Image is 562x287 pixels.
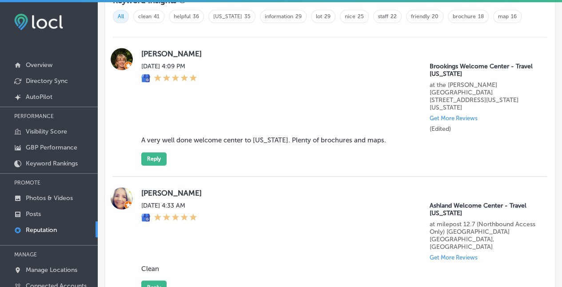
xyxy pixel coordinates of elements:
[26,160,78,167] p: Keyword Rankings
[411,13,430,20] a: friendly
[154,13,159,20] a: 41
[26,210,41,218] p: Posts
[141,202,197,209] label: [DATE] 4:33 AM
[213,13,242,20] a: [US_STATE]
[26,226,57,234] p: Reputation
[430,202,536,217] p: Ashland Welcome Center - Travel Oregon
[26,77,68,85] p: Directory Sync
[430,63,536,78] p: Brookings Welcome Center - Travel Oregon
[113,10,129,23] span: All
[174,13,191,20] a: helpful
[265,13,293,20] a: information
[432,13,438,20] a: 20
[244,13,251,20] a: 35
[26,93,52,101] p: AutoPilot
[26,194,73,202] p: Photos & Videos
[430,220,536,251] p: at milepost 12.7 (Northbound Access Only) Latitude: 42.1678 Longitude: -122.6527
[193,13,199,20] a: 36
[141,264,506,272] blockquote: Clean
[138,13,151,20] a: clean
[324,13,331,20] a: 29
[26,266,77,274] p: Manage Locations
[358,13,364,20] a: 25
[26,128,67,135] p: Visibility Score
[141,136,506,144] blockquote: A very well done welcome center to [US_STATE]. Plenty of brochures and maps.
[511,13,517,20] a: 16
[295,13,302,20] a: 29
[430,115,478,122] p: Get More Reviews
[141,152,167,165] button: Reply
[141,49,536,58] label: [PERSON_NAME]
[14,14,63,30] img: fda3e92497d09a02dc62c9cd864e3231.png
[26,144,77,151] p: GBP Performance
[154,213,197,222] div: 5 Stars
[430,125,451,133] label: (Edited)
[141,189,536,197] label: [PERSON_NAME]
[498,13,509,20] a: map
[26,61,52,69] p: Overview
[478,13,484,20] a: 18
[141,63,197,70] label: [DATE] 4:09 PM
[430,254,478,261] p: Get More Reviews
[430,81,536,111] p: at the Crissey Field State Recreation Site 8331 14433 Oregon Coast Highway
[453,13,476,20] a: brochure
[391,13,397,20] a: 22
[345,13,355,20] a: nice
[378,13,388,20] a: staff
[154,74,197,83] div: 5 Stars
[316,13,322,20] a: lot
